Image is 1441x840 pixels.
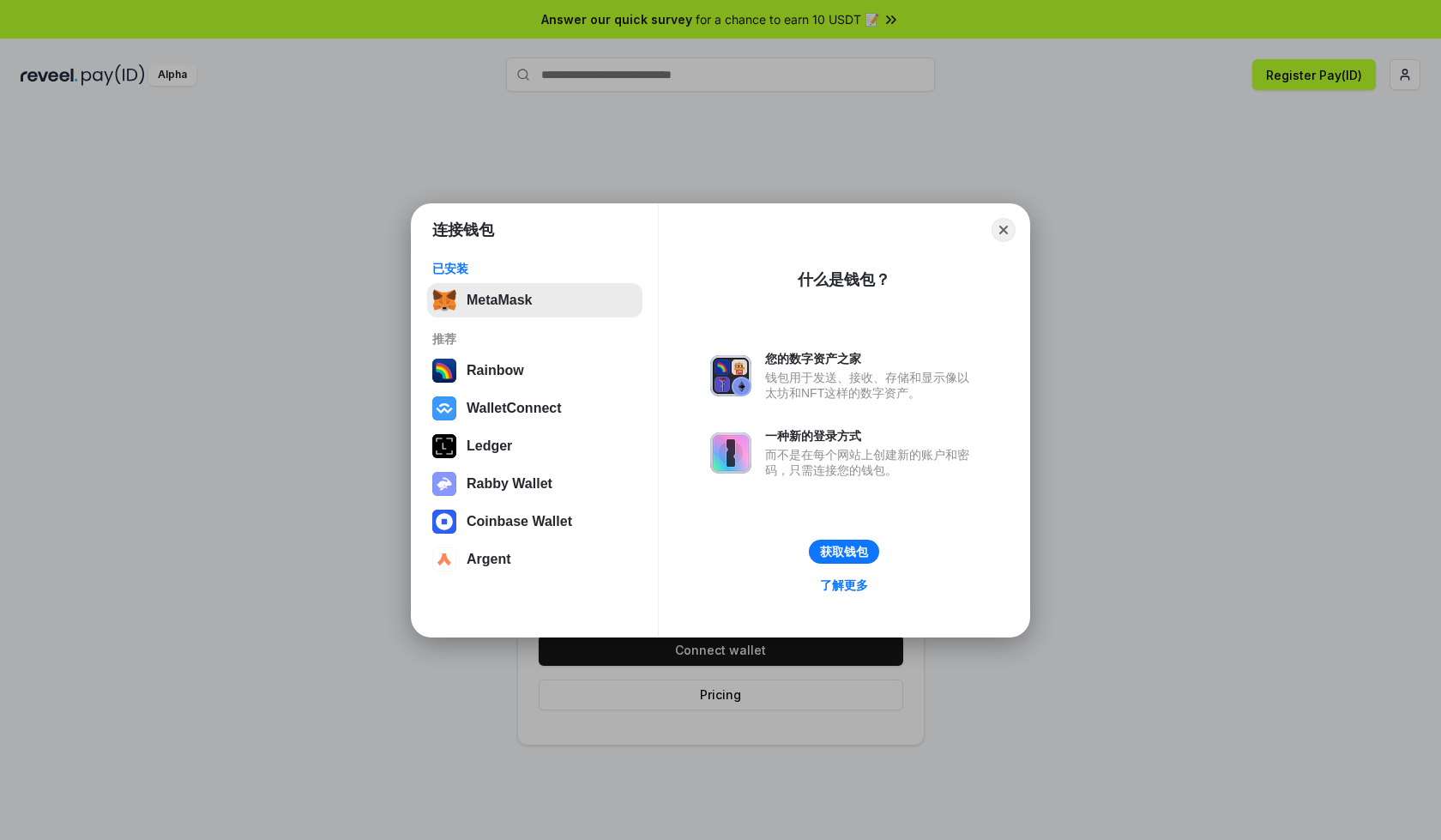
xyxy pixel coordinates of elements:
[765,370,978,401] div: 钱包用于发送、接收、存储和显示像以太坊和NFT这样的数字资产。
[765,447,978,478] div: 而不是在每个网站上创建新的账户和密码，只需连接您的钱包。
[432,331,637,347] div: 推荐
[467,438,512,454] div: Ledger
[432,220,494,240] h1: 连接钱包
[820,544,868,559] div: 获取钱包
[432,472,456,496] img: svg+xml,%3Csvg%20xmlns%3D%22http%3A%2F%2Fwww.w3.org%2F2000%2Fsvg%22%20fill%3D%22none%22%20viewBox...
[427,505,642,539] button: Coinbase Wallet
[992,218,1016,242] button: Close
[432,261,637,276] div: 已安装
[467,552,511,567] div: Argent
[427,391,642,426] button: WalletConnect
[810,574,878,596] a: 了解更多
[427,283,642,317] button: MetaMask
[432,434,456,458] img: svg+xml,%3Csvg%20xmlns%3D%22http%3A%2F%2Fwww.w3.org%2F2000%2Fsvg%22%20width%3D%2228%22%20height%3...
[467,401,562,416] div: WalletConnect
[467,476,552,492] div: Rabby Wallet
[427,467,642,501] button: Rabby Wallet
[427,354,642,388] button: Rainbow
[427,542,642,577] button: Argent
[467,363,524,378] div: Rainbow
[432,510,456,534] img: svg+xml,%3Csvg%20width%3D%2228%22%20height%3D%2228%22%20viewBox%3D%220%200%2028%2028%22%20fill%3D...
[432,288,456,312] img: svg+xml,%3Csvg%20fill%3D%22none%22%20height%3D%2233%22%20viewBox%3D%220%200%2035%2033%22%20width%...
[710,432,751,474] img: svg+xml,%3Csvg%20xmlns%3D%22http%3A%2F%2Fwww.w3.org%2F2000%2Fsvg%22%20fill%3D%22none%22%20viewBox...
[432,396,456,420] img: svg+xml,%3Csvg%20width%3D%2228%22%20height%3D%2228%22%20viewBox%3D%220%200%2028%2028%22%20fill%3D...
[765,428,978,444] div: 一种新的登录方式
[798,269,890,290] div: 什么是钱包？
[432,359,456,383] img: svg+xml,%3Csvg%20width%3D%22120%22%20height%3D%22120%22%20viewBox%3D%220%200%20120%20120%22%20fil...
[809,540,879,564] button: 获取钱包
[427,429,642,463] button: Ledger
[467,293,532,308] div: MetaMask
[765,351,978,366] div: 您的数字资产之家
[467,514,572,529] div: Coinbase Wallet
[820,577,868,593] div: 了解更多
[710,355,751,396] img: svg+xml,%3Csvg%20xmlns%3D%22http%3A%2F%2Fwww.w3.org%2F2000%2Fsvg%22%20fill%3D%22none%22%20viewBox...
[432,547,456,571] img: svg+xml,%3Csvg%20width%3D%2228%22%20height%3D%2228%22%20viewBox%3D%220%200%2028%2028%22%20fill%3D...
